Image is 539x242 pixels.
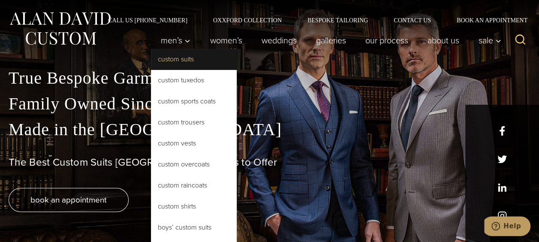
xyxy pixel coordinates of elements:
[295,17,381,23] a: Bespoke Tailoring
[151,154,237,175] a: Custom Overcoats
[151,91,237,112] a: Custom Sports Coats
[381,17,444,23] a: Contact Us
[9,156,530,169] h1: The Best Custom Suits [GEOGRAPHIC_DATA] Has to Offer
[151,196,237,217] a: Custom Shirts
[306,32,355,49] a: Galleries
[444,17,530,23] a: Book an Appointment
[151,112,237,133] a: Custom Trousers
[151,175,237,196] a: Custom Raincoats
[151,49,237,70] a: Custom Suits
[469,32,506,49] button: Sale sub menu toggle
[9,188,129,212] a: book an appointment
[9,9,111,48] img: Alan David Custom
[151,133,237,154] a: Custom Vests
[484,216,530,238] iframe: Opens a widget where you can chat to one of our agents
[200,17,295,23] a: Oxxford Collection
[95,17,530,23] nav: Secondary Navigation
[355,32,418,49] a: Our Process
[151,32,506,49] nav: Primary Navigation
[418,32,469,49] a: About Us
[510,30,530,51] button: View Search Form
[30,194,107,206] span: book an appointment
[151,217,237,238] a: Boys’ Custom Suits
[200,32,252,49] a: Women’s
[95,17,200,23] a: Call Us [PHONE_NUMBER]
[151,70,237,91] a: Custom Tuxedos
[9,65,530,142] p: True Bespoke Garments Family Owned Since [DATE] Made in the [GEOGRAPHIC_DATA]
[151,32,200,49] button: Child menu of Men’s
[252,32,306,49] a: weddings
